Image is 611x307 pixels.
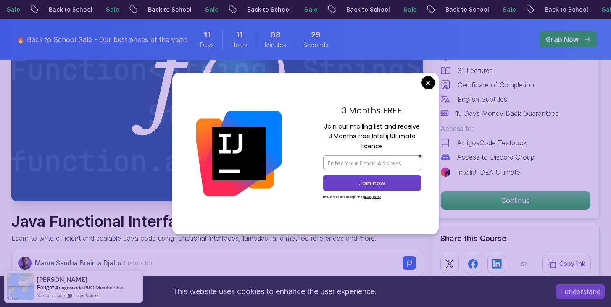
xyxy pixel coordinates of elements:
h1: Java Functional Interfaces [11,213,377,230]
p: Sale [288,5,315,14]
p: English Subtitles [458,94,507,104]
span: Minutes [265,41,286,49]
p: AmigosCode Textbook [457,138,527,148]
span: 11 Days [204,29,211,41]
p: Back to School [429,5,487,14]
p: Back to School [132,5,189,14]
p: Sale [387,5,414,14]
p: or [521,259,528,269]
h2: Share this Course [440,233,591,244]
p: Back to School [529,5,586,14]
p: Back to School [330,5,387,14]
span: Bought [37,284,54,291]
p: Grab Now [546,34,579,45]
p: Access to Discord Group [457,152,535,162]
p: Sale [487,5,514,14]
span: [PERSON_NAME] [37,276,87,283]
img: Nelson Djalo [18,257,32,270]
button: Accept cookies [556,284,605,299]
a: ProveSource [74,292,100,299]
img: jetbrains logo [440,167,450,177]
div: This website uses cookies to enhance the user experience. [6,282,543,301]
span: Seconds [303,41,328,49]
p: Mama Samba Braima Djalo / [35,258,153,268]
p: Certificate of Completion [458,80,534,90]
button: Copy link [542,255,591,273]
span: 29 Seconds [311,29,321,41]
p: Learn to write efficient and scalable Java code using functional interfaces, lambdas, and method ... [11,233,377,243]
img: provesource social proof notification image [7,273,34,300]
span: 8 Minutes [270,29,281,41]
p: Copy link [559,260,585,268]
span: Days [200,41,214,49]
p: Sale [189,5,216,14]
p: Back to School [33,5,90,14]
p: Access to: [440,123,591,134]
p: Back to School [231,5,288,14]
span: Instructor [124,259,153,267]
a: Amigoscode PRO Membership [55,284,124,291]
p: 15 Days Money Back Guaranteed [456,108,559,118]
span: Hours [231,41,248,49]
p: Sale [90,5,117,14]
span: 11 Hours [236,29,243,41]
p: 31 Lectures [458,66,493,76]
p: IntelliJ IDEA Ultimate [457,167,520,177]
button: Continue [440,191,591,210]
p: 🔥 Back to School Sale - Our best prices of the year! [16,34,187,45]
span: 3 minutes ago [37,292,65,299]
